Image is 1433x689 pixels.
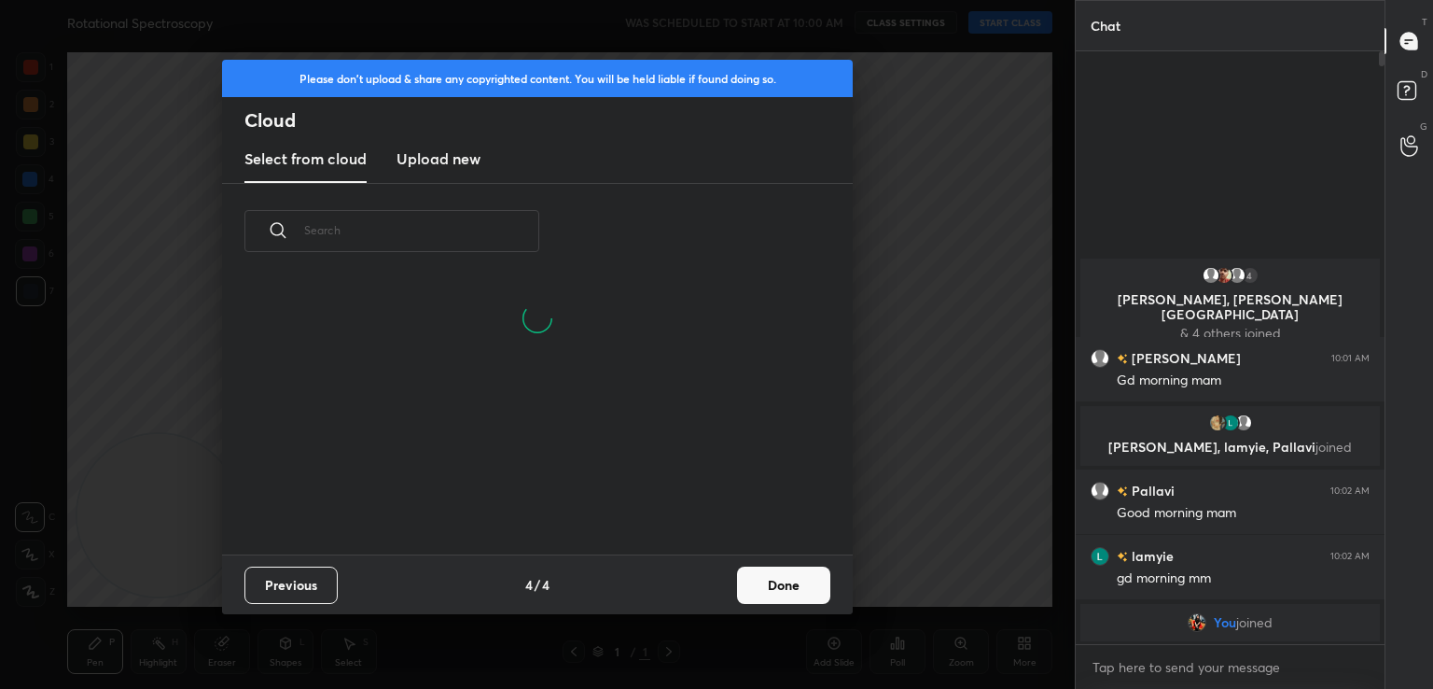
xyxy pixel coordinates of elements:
img: no-rating-badge.077c3623.svg [1117,354,1128,364]
div: Good morning mam [1117,504,1370,523]
div: 4 [1241,266,1259,285]
div: Please don't upload & share any copyrighted content. You will be held liable if found doing so. [222,60,853,97]
h4: / [535,575,540,595]
button: Done [737,567,830,604]
input: Search [304,190,539,270]
img: no-rating-badge.077c3623.svg [1117,486,1128,497]
img: da94d131f0764bb8950caa53d2eb7133.jpg [1215,266,1233,285]
h3: Select from cloud [244,148,367,170]
h4: 4 [542,575,550,595]
div: 10:02 AM [1330,485,1370,497]
img: default.png [1234,414,1253,432]
img: default.png [1091,349,1109,368]
h6: [PERSON_NAME] [1128,348,1241,368]
img: default.png [1202,266,1220,285]
img: 813bb185137d43838d7f951813c9d4ef.40899250_3 [1221,414,1240,432]
p: G [1420,120,1427,134]
p: [PERSON_NAME], [PERSON_NAME][GEOGRAPHIC_DATA] [1092,292,1369,322]
button: Previous [244,567,338,604]
p: T [1422,15,1427,29]
div: 10:02 AM [1330,551,1370,562]
h4: 4 [525,575,533,595]
h2: Cloud [244,108,853,133]
img: default.png [1091,482,1109,500]
div: 10:01 AM [1331,353,1370,364]
div: gd morning mm [1117,569,1370,588]
span: You [1214,615,1236,630]
img: no-rating-badge.077c3623.svg [1117,552,1128,562]
img: 14e689ce0dc24dc783dc9a26bdb6f65d.jpg [1188,613,1206,632]
h6: lamyie [1128,546,1174,566]
h6: Pallavi [1128,481,1175,500]
img: default.png [1228,266,1246,285]
p: Chat [1076,1,1135,50]
span: joined [1315,438,1352,456]
p: [PERSON_NAME], lamyie, Pallavi [1092,440,1369,455]
div: grid [1076,255,1384,645]
div: Gd morning mam [1117,372,1370,390]
p: & 4 others joined [1092,326,1369,341]
p: D [1421,67,1427,81]
span: joined [1236,615,1273,630]
h3: Upload new [397,148,480,170]
img: 3ba5f3331d8f441b9759f01e6fcbb600.jpg [1208,414,1227,432]
img: 813bb185137d43838d7f951813c9d4ef.40899250_3 [1091,547,1109,566]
